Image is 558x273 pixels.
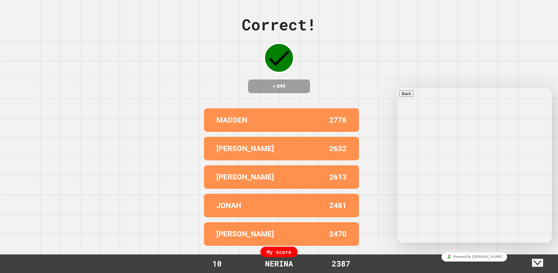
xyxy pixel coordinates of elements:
div: My score [260,247,298,257]
div: NERINA [259,258,299,270]
p: JONAH [216,200,241,211]
iframe: chat widget [397,88,552,243]
iframe: chat widget [397,250,552,264]
div: 10 [194,258,240,270]
p: 2481 [329,200,347,211]
p: 2470 [329,228,347,240]
p: [PERSON_NAME] [216,171,274,183]
p: [PERSON_NAME] [216,143,274,154]
p: 2778 [329,115,347,126]
h4: + 849 [254,83,304,90]
div: Correct! [242,13,316,36]
p: [PERSON_NAME] [216,228,274,240]
p: 2632 [329,143,347,154]
div: 2387 [318,258,364,270]
p: MADDEN [216,115,247,126]
iframe: chat widget [532,248,552,267]
p: 2613 [329,171,347,183]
